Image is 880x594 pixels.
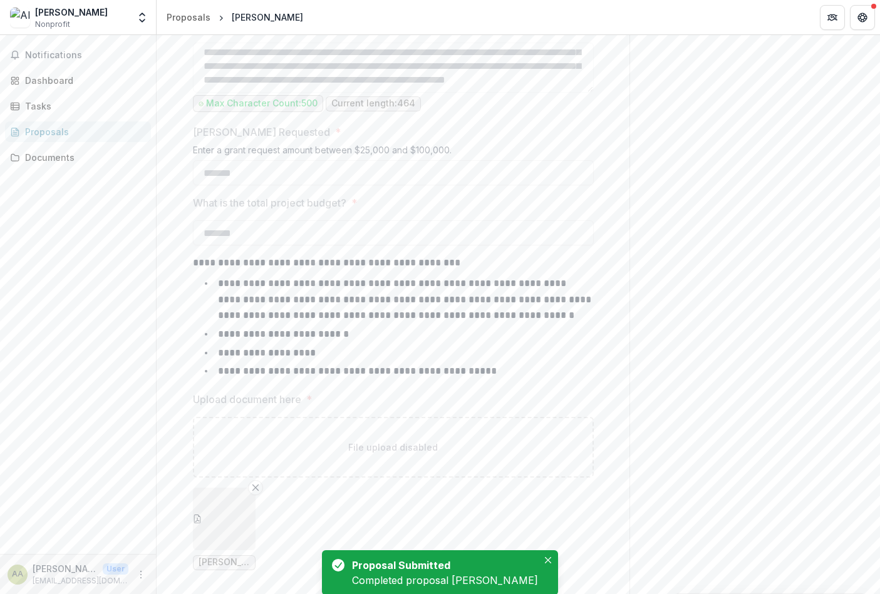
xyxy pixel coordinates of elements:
[33,575,128,586] p: [EMAIL_ADDRESS][DOMAIN_NAME]
[352,558,533,573] div: Proposal Submitted
[352,573,538,588] div: Completed proposal [PERSON_NAME]
[232,11,303,24] div: [PERSON_NAME]
[25,100,141,113] div: Tasks
[25,151,141,164] div: Documents
[162,8,215,26] a: Proposals
[541,553,556,568] button: Close
[850,5,875,30] button: Get Help
[5,147,151,168] a: Documents
[193,392,301,407] p: Upload document here
[10,8,30,28] img: Alex Aliume
[33,562,98,575] p: [PERSON_NAME]
[248,480,263,495] button: Remove File
[5,96,151,116] a: Tasks
[348,441,438,454] p: File upload disabled
[167,11,210,24] div: Proposals
[103,563,128,575] p: User
[35,6,108,19] div: [PERSON_NAME]
[35,19,70,30] span: Nonprofit
[133,5,151,30] button: Open entity switcher
[193,125,330,140] p: [PERSON_NAME] Requested
[5,70,151,91] a: Dashboard
[193,145,594,160] div: Enter a grant request amount between $25,000 and $100,000.
[162,8,308,26] nav: breadcrumb
[133,567,148,582] button: More
[12,570,23,578] div: Alex Aliume
[331,98,415,109] p: Current length: 464
[199,557,250,568] span: [PERSON_NAME] proposal.pdf
[206,98,318,109] p: Max Character Count: 500
[25,125,141,138] div: Proposals
[193,195,346,210] p: What is the total project budget?
[820,5,845,30] button: Partners
[25,50,146,61] span: Notifications
[193,488,256,570] div: Remove File[PERSON_NAME] proposal.pdf
[5,121,151,142] a: Proposals
[5,45,151,65] button: Notifications
[25,74,141,87] div: Dashboard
